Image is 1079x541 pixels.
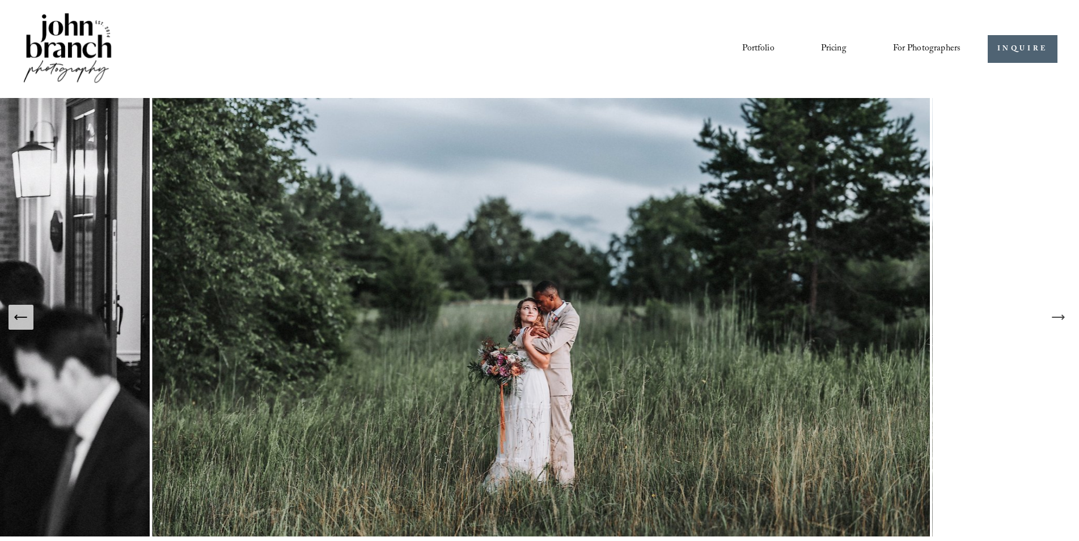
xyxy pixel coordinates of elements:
a: Pricing [821,39,847,58]
a: folder dropdown [893,39,961,58]
a: INQUIRE [988,35,1057,63]
button: Next Slide [1046,305,1070,330]
img: Anderson Point Park Wedding Photography [153,98,933,536]
button: Previous Slide [9,305,33,330]
a: Portfolio [742,39,774,58]
span: For Photographers [893,40,961,58]
img: John Branch IV Photography [22,11,113,87]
